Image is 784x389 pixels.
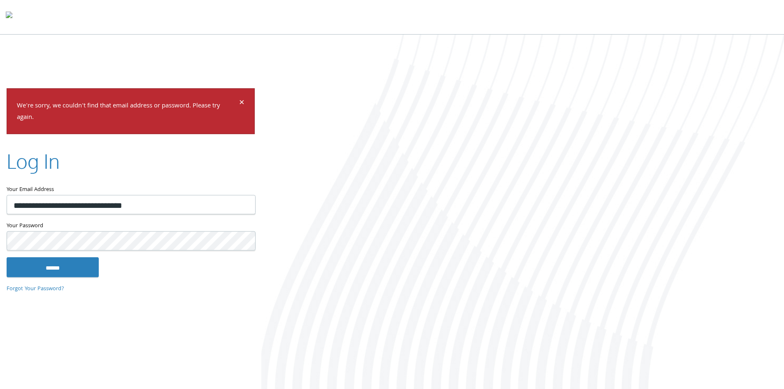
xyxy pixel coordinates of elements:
a: Forgot Your Password? [7,284,64,293]
span: × [239,95,244,111]
button: Dismiss alert [239,98,244,108]
img: todyl-logo-dark.svg [6,9,12,25]
h2: Log In [7,147,60,175]
label: Your Password [7,221,255,231]
p: We're sorry, we couldn't find that email address or password. Please try again. [17,100,238,124]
